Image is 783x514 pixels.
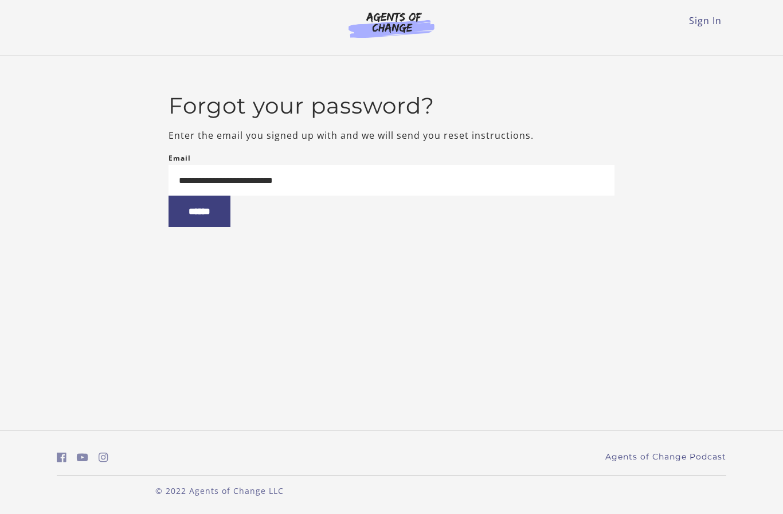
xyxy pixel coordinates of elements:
[169,128,615,142] p: Enter the email you signed up with and we will send you reset instructions.
[57,452,66,463] i: https://www.facebook.com/groups/aswbtestprep (Open in a new window)
[57,449,66,466] a: https://www.facebook.com/groups/aswbtestprep (Open in a new window)
[605,451,726,463] a: Agents of Change Podcast
[169,151,191,165] label: Email
[99,452,108,463] i: https://www.instagram.com/agentsofchangeprep/ (Open in a new window)
[77,452,88,463] i: https://www.youtube.com/c/AgentsofChangeTestPrepbyMeaganMitchell (Open in a new window)
[336,11,447,38] img: Agents of Change Logo
[99,449,108,466] a: https://www.instagram.com/agentsofchangeprep/ (Open in a new window)
[169,92,615,119] h2: Forgot your password?
[57,485,382,497] p: © 2022 Agents of Change LLC
[77,449,88,466] a: https://www.youtube.com/c/AgentsofChangeTestPrepbyMeaganMitchell (Open in a new window)
[689,14,722,27] a: Sign In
